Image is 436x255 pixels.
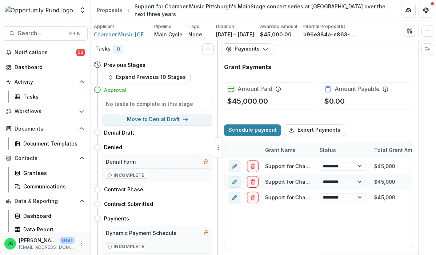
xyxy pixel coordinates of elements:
a: Tasks [12,91,88,103]
div: Total Grant Amount [370,142,424,158]
h4: Denied [104,143,122,151]
h4: Contract Submitted [104,200,153,208]
h4: Denial Draft [104,129,134,136]
p: $45,000.00 [260,31,292,38]
span: Search... [18,30,64,37]
button: Get Help [419,3,433,17]
button: Schedule payment [224,124,281,136]
p: b96e384a-e863-431f-8c43-0adcda3158ef [303,31,358,38]
button: Open entity switcher [77,3,88,17]
p: Applicant [94,23,114,30]
p: Awarded Amount [260,23,297,30]
div: Total Grant Amount [370,146,424,154]
p: $0.00 [324,96,345,107]
button: Notifications52 [3,47,88,58]
div: Grant Name [261,146,300,154]
p: Tags [188,23,199,30]
a: Chamber Music [GEOGRAPHIC_DATA] [94,31,148,38]
p: [EMAIL_ADDRESS][DOMAIN_NAME] [19,244,75,251]
button: Toggle View Cancelled Tasks [202,43,214,55]
button: Open Data & Reporting [3,195,88,207]
button: Partners [401,3,416,17]
div: Status [315,142,370,158]
div: Grant Name [261,142,315,158]
button: Open Activity [3,76,88,88]
div: $45,000 [370,190,424,205]
div: $45,000 [370,158,424,174]
div: Tasks [23,93,82,100]
div: Jake Goodman [7,241,13,246]
span: Activity [15,79,76,85]
p: Duration [216,23,234,30]
div: Communications [23,183,82,190]
p: Main Cycle [154,31,183,38]
div: Data Report [23,226,82,233]
h4: Contract Phase [104,186,143,193]
button: edit [229,160,240,172]
span: Documents [15,126,76,132]
button: Move to Denial Draft [103,114,212,125]
button: Open Documents [3,123,88,135]
a: Document Templates [12,138,88,150]
span: Notifications [15,49,76,56]
h4: Payments [104,215,129,222]
img: Opportunity Fund logo [5,6,73,15]
div: Dashboard [23,212,82,220]
div: ⌘ + K [67,29,81,37]
a: Dashboard [3,61,88,73]
button: edit [229,176,240,187]
button: Open Contacts [3,152,88,164]
p: [PERSON_NAME] [19,236,57,244]
span: Workflows [15,108,76,115]
span: 52 [76,49,85,56]
a: Communications [12,180,88,192]
div: $45,000 [370,174,424,190]
p: Incomplete [113,243,144,250]
nav: breadcrumb [94,1,392,19]
p: Incomplete [113,172,144,179]
button: Payments [221,43,273,55]
a: Dashboard [12,210,88,222]
h4: Previous Stages [104,61,145,69]
h3: Tasks [95,46,111,52]
span: 0 [113,45,123,53]
button: edit [229,191,240,203]
button: Search... [3,26,88,41]
div: Dashboard [15,63,82,71]
h2: Grant Payments [224,64,271,71]
p: $45,000.00 [227,96,268,107]
p: User [60,237,75,244]
h5: Dynamic Payment Schedule [106,229,177,237]
h5: No tasks to complete in this stage [106,100,209,108]
a: Grantees [12,167,88,179]
h2: Amount Payable [335,85,380,92]
h2: Amount Paid [237,85,272,92]
button: delete [247,160,259,172]
button: Expand Previous 10 Stages [103,72,191,83]
button: Expand right [421,43,433,55]
span: Contacts [15,155,76,162]
span: Data & Reporting [15,198,76,204]
div: Support for Chamber Music Pittsburgh's MainStage concert series at [GEOGRAPHIC_DATA] over the nex... [135,3,389,18]
button: Open Workflows [3,105,88,117]
h5: Denial Form [106,158,136,166]
p: None [188,31,202,38]
button: delete [247,176,259,187]
button: delete [247,191,259,203]
div: Document Templates [23,140,82,147]
button: More [77,239,86,248]
a: Data Report [12,223,88,235]
p: Pipeline [154,23,172,30]
h4: Approval [104,86,127,94]
button: Export Payments [284,124,345,136]
div: Status [315,146,340,154]
div: Proposals [97,6,122,14]
div: Grantees [23,169,82,177]
p: Internal Proposal ID [303,23,345,30]
p: [DATE] - [DATE] [216,31,254,38]
a: Proposals [94,5,125,15]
